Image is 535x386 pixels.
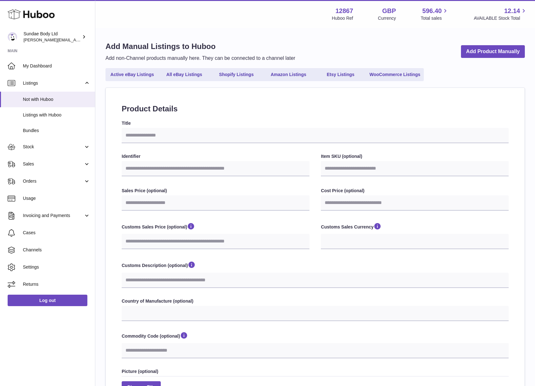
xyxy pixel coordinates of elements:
span: Listings [23,80,84,86]
strong: 12867 [335,7,353,15]
span: Total sales [421,15,449,21]
strong: GBP [382,7,396,15]
span: Channels [23,247,90,253]
a: 596.40 Total sales [421,7,449,21]
div: Currency [378,15,396,21]
span: My Dashboard [23,63,90,69]
label: Country of Manufacture (optional) [122,298,509,304]
label: Sales Price (optional) [122,188,309,194]
span: Cases [23,230,90,236]
img: dianne@sundaebody.com [8,32,17,42]
a: All eBay Listings [159,69,210,80]
h1: Add Manual Listings to Huboo [105,41,295,52]
a: Etsy Listings [315,69,366,80]
span: Invoicing and Payments [23,213,84,219]
span: Bundles [23,128,90,134]
label: Identifier [122,153,309,159]
span: Stock [23,144,84,150]
a: WooCommerce Listings [367,69,423,80]
h2: Product Details [122,104,509,114]
span: 12.14 [504,7,520,15]
p: Add non-Channel products manually here. They can be connected to a channel later [105,55,295,62]
span: Settings [23,264,90,270]
span: Returns [23,281,90,287]
div: Sundae Body Ltd [24,31,81,43]
label: Commodity Code (optional) [122,331,509,341]
a: Active eBay Listings [107,69,158,80]
span: Listings with Huboo [23,112,90,118]
label: Item SKU (optional) [321,153,509,159]
label: Customs Sales Price (optional) [122,222,309,232]
span: Not with Huboo [23,96,90,102]
span: 596.40 [422,7,442,15]
label: Cost Price (optional) [321,188,509,194]
a: Log out [8,295,87,306]
span: Sales [23,161,84,167]
label: Customs Description (optional) [122,261,509,271]
label: Picture (optional) [122,368,509,375]
a: Add Product Manually [461,45,525,58]
a: Amazon Listings [263,69,314,80]
a: Shopify Listings [211,69,262,80]
span: Orders [23,178,84,184]
a: 12.14 AVAILABLE Stock Total [474,7,527,21]
span: [PERSON_NAME][EMAIL_ADDRESS][DOMAIN_NAME] [24,37,127,42]
span: AVAILABLE Stock Total [474,15,527,21]
label: Title [122,120,509,126]
label: Customs Sales Currency [321,222,509,232]
span: Usage [23,195,90,201]
div: Huboo Ref [332,15,353,21]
